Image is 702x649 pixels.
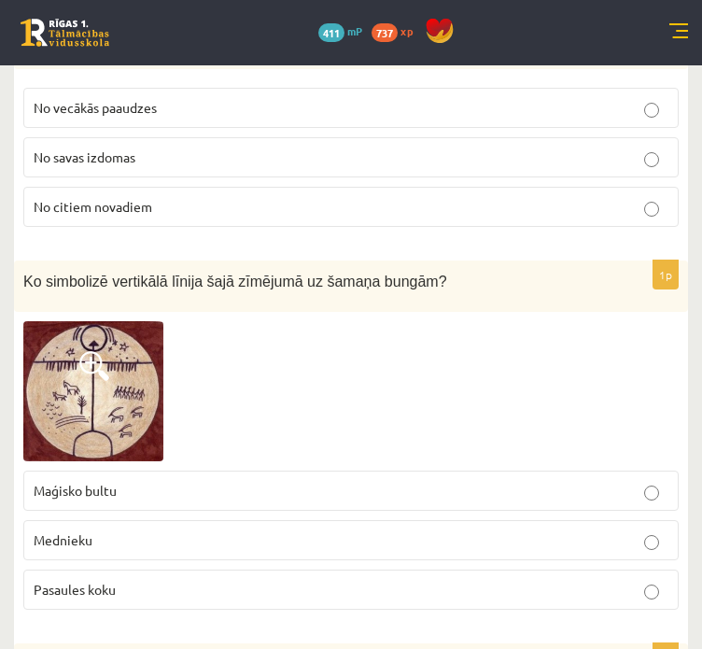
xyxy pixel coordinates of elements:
[34,148,135,165] span: No savas izdomas
[34,482,117,499] span: Maģisko bultu
[644,585,659,600] input: Pasaules koku
[34,531,92,548] span: Mednieku
[653,260,679,289] p: 1p
[644,535,659,550] input: Mednieku
[34,99,157,116] span: No vecākās paaudzes
[23,274,447,289] span: Ko simbolizē vertikālā līnija šajā zīmējumā uz šamaņa bungām?
[34,581,116,598] span: Pasaules koku
[347,23,362,38] span: mP
[34,198,152,215] span: No citiem novadiem
[400,23,413,38] span: xp
[23,321,163,461] img: 1.jpg
[644,103,659,118] input: No vecākās paaudzes
[372,23,422,38] a: 737 xp
[21,19,109,47] a: Rīgas 1. Tālmācības vidusskola
[318,23,344,42] span: 411
[644,486,659,501] input: Maģisko bultu
[372,23,398,42] span: 737
[644,202,659,217] input: No citiem novadiem
[644,152,659,167] input: No savas izdomas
